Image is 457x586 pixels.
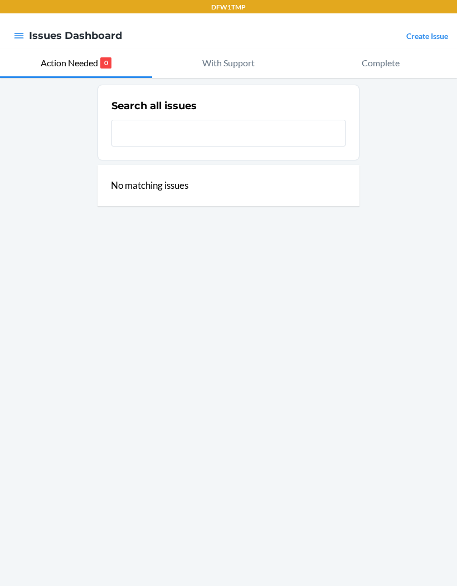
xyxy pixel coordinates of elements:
a: Create Issue [406,31,448,41]
p: With Support [202,56,255,70]
div: No matching issues [98,165,359,206]
p: 0 [100,57,111,69]
p: DFW1TMP [211,2,246,12]
h2: Search all issues [111,99,197,113]
button: With Support [152,49,304,78]
h4: Issues Dashboard [29,28,122,43]
p: Complete [362,56,400,70]
p: Action Needed [41,56,98,70]
button: Complete [305,49,457,78]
